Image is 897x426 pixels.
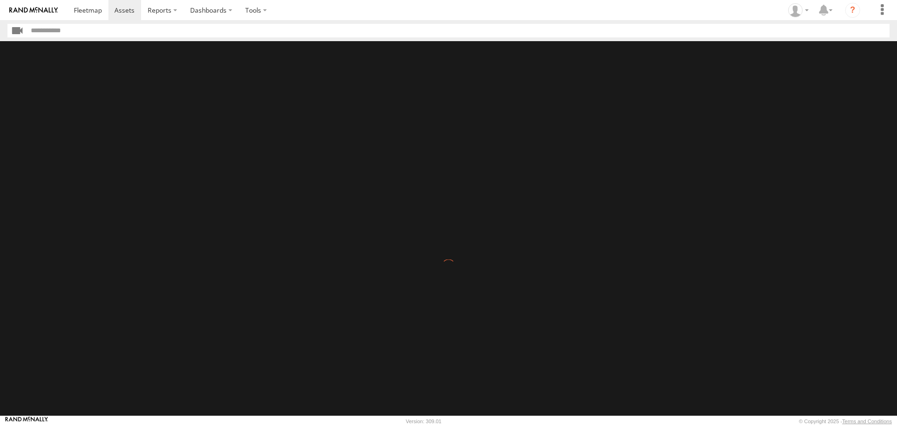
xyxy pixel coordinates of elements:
[842,419,892,424] a: Terms and Conditions
[845,3,860,18] i: ?
[9,7,58,14] img: rand-logo.svg
[785,3,812,17] div: Randy Yohe
[406,419,441,424] div: Version: 309.01
[5,417,48,426] a: Visit our Website
[799,419,892,424] div: © Copyright 2025 -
